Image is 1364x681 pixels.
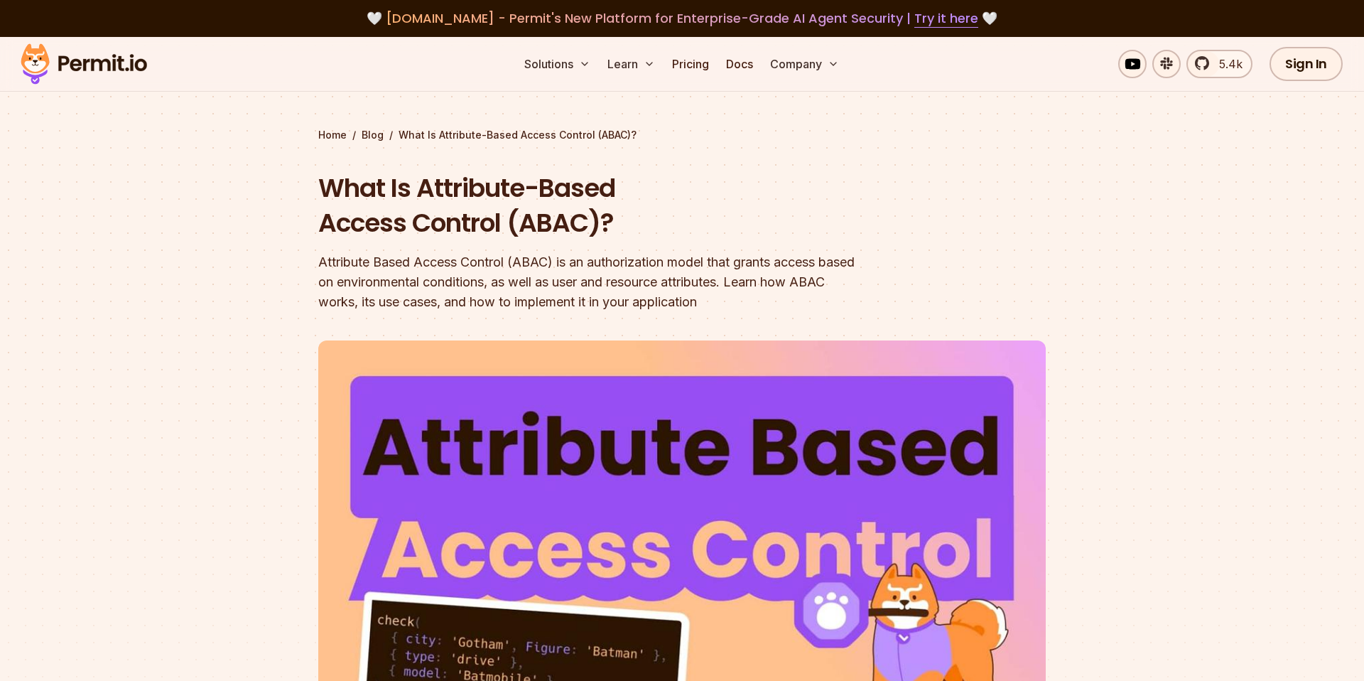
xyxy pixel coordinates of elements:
[720,50,759,78] a: Docs
[362,128,384,142] a: Blog
[14,40,153,88] img: Permit logo
[914,9,978,28] a: Try it here
[318,128,347,142] a: Home
[1186,50,1252,78] a: 5.4k
[386,9,978,27] span: [DOMAIN_NAME] - Permit's New Platform for Enterprise-Grade AI Agent Security |
[519,50,596,78] button: Solutions
[318,171,864,241] h1: What Is Attribute-Based Access Control (ABAC)?
[602,50,661,78] button: Learn
[666,50,715,78] a: Pricing
[1211,55,1243,73] span: 5.4k
[318,252,864,312] div: Attribute Based Access Control (ABAC) is an authorization model that grants access based on envir...
[1270,47,1343,81] a: Sign In
[318,128,1046,142] div: / /
[34,9,1330,28] div: 🤍 🤍
[764,50,845,78] button: Company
